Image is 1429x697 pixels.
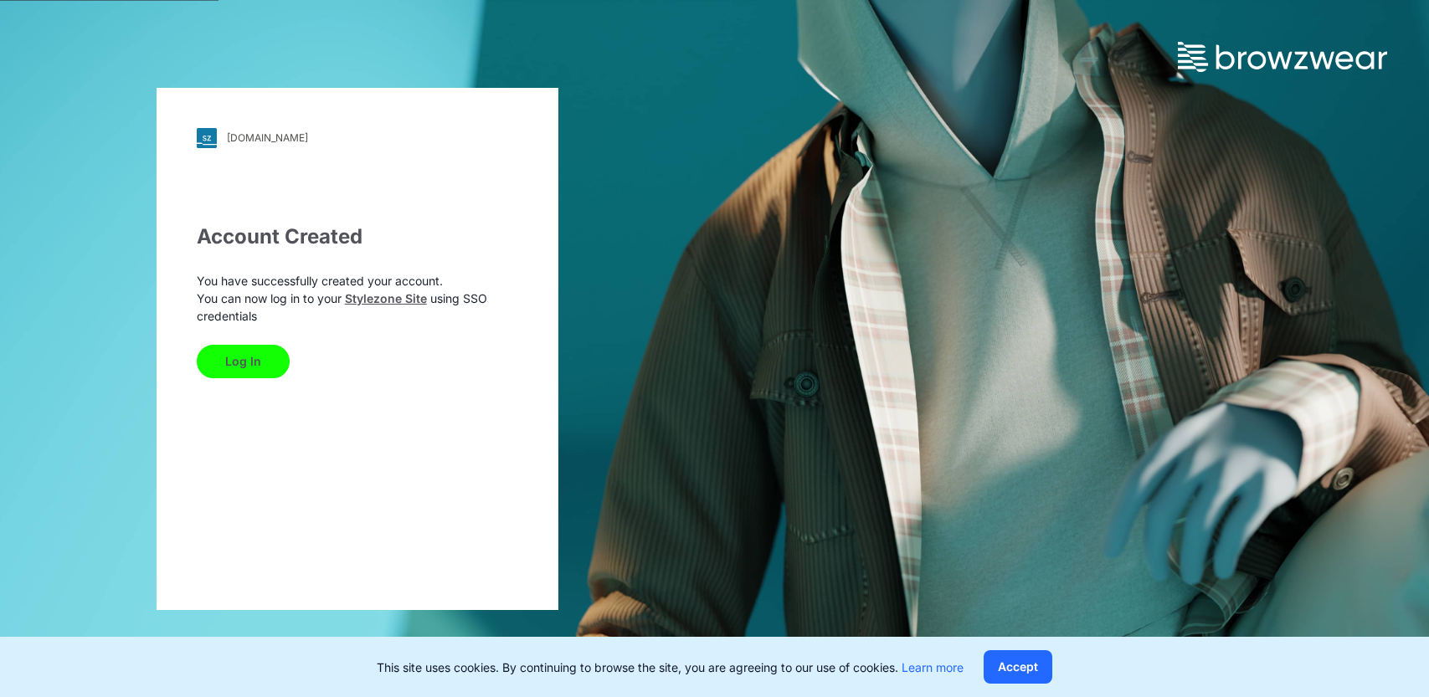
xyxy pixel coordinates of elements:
[902,660,964,674] a: Learn more
[227,131,308,144] div: [DOMAIN_NAME]
[197,290,518,325] p: You can now log in to your using SSO credentials
[1178,42,1387,72] img: browzwear-logo.73288ffb.svg
[984,650,1052,684] button: Accept
[197,272,518,290] p: You have successfully created your account.
[197,345,290,378] button: Log In
[197,222,518,252] div: Account Created
[377,659,964,676] p: This site uses cookies. By continuing to browse the site, you are agreeing to our use of cookies.
[197,128,518,148] a: [DOMAIN_NAME]
[345,291,427,305] a: Stylezone Site
[197,128,217,148] img: svg+xml;base64,PHN2ZyB3aWR0aD0iMjgiIGhlaWdodD0iMjgiIHZpZXdCb3g9IjAgMCAyOCAyOCIgZmlsbD0ibm9uZSIgeG...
